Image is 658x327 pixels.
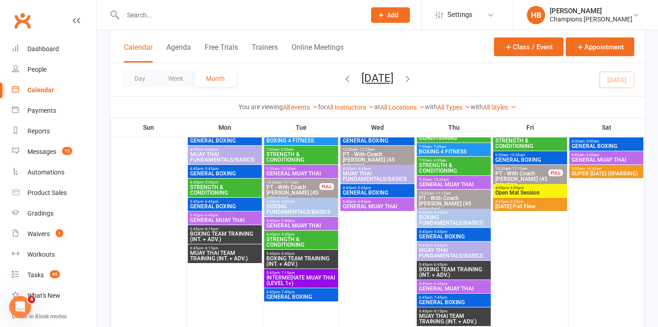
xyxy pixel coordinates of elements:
span: [DATE] Pad Flow [495,204,565,209]
span: - 8:15pm [203,246,218,250]
span: - 6:45pm [203,213,218,217]
th: Sat [568,118,645,137]
span: - 6:45pm [356,200,371,204]
span: Settings [447,5,472,25]
strong: for [318,103,326,111]
span: 8:00am [571,153,642,157]
a: Calendar [12,80,96,100]
span: 10:30am [495,167,549,171]
strong: You are viewing [239,103,283,111]
span: 4:00pm [190,148,260,152]
span: - 5:45pm [203,167,218,171]
span: MUAY THAI FUNDAMENTALS/BASICS [342,171,413,182]
strong: at [374,103,380,111]
span: PT - With Coach [PERSON_NAME] (45 minutes) [495,171,549,187]
a: Product Sales [12,183,96,203]
span: GENERAL BOXING [419,300,489,305]
span: - 6:45pm [432,263,447,267]
th: Mon [187,118,263,137]
div: HB [527,6,545,24]
a: All events [283,104,318,111]
span: GENERAL BOXING [495,157,565,163]
span: STRENGTH & CONDITIONING [495,138,565,149]
a: All Styles [483,104,516,111]
div: Messages [27,148,56,155]
a: All Instructors [326,104,374,111]
span: 7:00am [419,158,489,163]
span: - 10:30am [432,178,449,182]
span: PT - With Coach [PERSON_NAME] (45 minutes) [342,152,413,168]
button: Appointment [566,37,634,56]
span: 6:45pm [419,309,489,313]
div: Workouts [27,251,55,258]
span: Add [387,11,398,19]
span: - 5:45pm [203,180,218,185]
span: - 10:30am [584,167,601,171]
span: MUAY THAI TEAM TRAINING (INT. + ADV.) [419,313,489,324]
div: What's New [27,292,60,299]
span: - 4:45pm [203,148,218,152]
span: STRENGTH & CONDITIONING [190,185,260,195]
span: - 7:45am [432,145,446,149]
span: 4:45pm [190,180,260,185]
span: 8:00am [571,139,642,143]
span: 4:45pm [419,230,489,234]
span: 4:45pm [419,243,489,248]
a: Tasks 45 [12,265,96,285]
span: 45 [50,270,60,278]
div: Payments [27,107,56,114]
span: GENERAL BOXING [342,190,413,195]
span: BOXING 4 FITNESS [266,138,336,143]
span: 10:30am [342,148,413,152]
span: - 11:15am [510,167,527,171]
span: BOXING TEAM TRAINING (INT. + ADV.) [419,267,489,278]
span: 5:45pm [266,252,336,256]
span: 10:30am [266,180,320,185]
span: - 10:30am [279,167,296,171]
div: Calendar [27,86,54,94]
input: Search... [120,9,359,21]
a: Dashboard [12,39,96,59]
span: 12 [62,147,72,155]
a: Workouts [12,244,96,265]
span: - 9:00am [584,153,599,157]
span: 4:45pm [190,167,260,171]
th: Fri [492,118,568,137]
span: 4:45pm [266,232,336,237]
a: Reports [12,121,96,142]
span: 4:00pm [495,186,565,190]
span: GENERAL MUAY THAI [419,286,489,291]
button: Day [123,70,157,87]
th: Wed [340,118,416,137]
span: - 8:00am [432,158,446,163]
span: GENERAL MUAY THAI [190,217,260,223]
div: Dashboard [27,45,59,53]
span: BOXING FUNDAMENTALS/BASICS [419,215,489,226]
span: 5:45pm [190,200,260,204]
button: Online Meetings [292,43,344,63]
span: GENERAL BOXING [190,138,260,143]
span: - 5:45pm [356,186,371,190]
span: - 5:45pm [280,219,295,223]
span: - 6:45pm [280,252,295,256]
a: All Types [437,104,471,111]
span: Open Mat Session [495,190,565,195]
span: 5:45pm [419,263,489,267]
span: 6:45pm [190,246,260,250]
span: INTERMEDIATE MUAY THAI (LEVEL 1+) [266,275,336,286]
a: Automations [12,162,96,183]
button: Add [371,7,410,23]
span: BOXING 4 FITNESS [419,149,489,154]
span: 9:30am [495,153,565,157]
span: GENERAL MUAY THAI [342,204,413,209]
span: GENERAL BOXING [190,171,260,176]
span: 9:00am [571,167,642,171]
div: Tasks [27,271,44,279]
span: - 7:15pm [280,271,295,275]
strong: with [425,103,437,111]
a: Clubworx [11,9,34,32]
span: - 5:30pm [509,200,524,204]
span: 4:45pm [266,219,336,223]
span: - 6:45pm [432,282,447,286]
button: Agenda [166,43,191,63]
